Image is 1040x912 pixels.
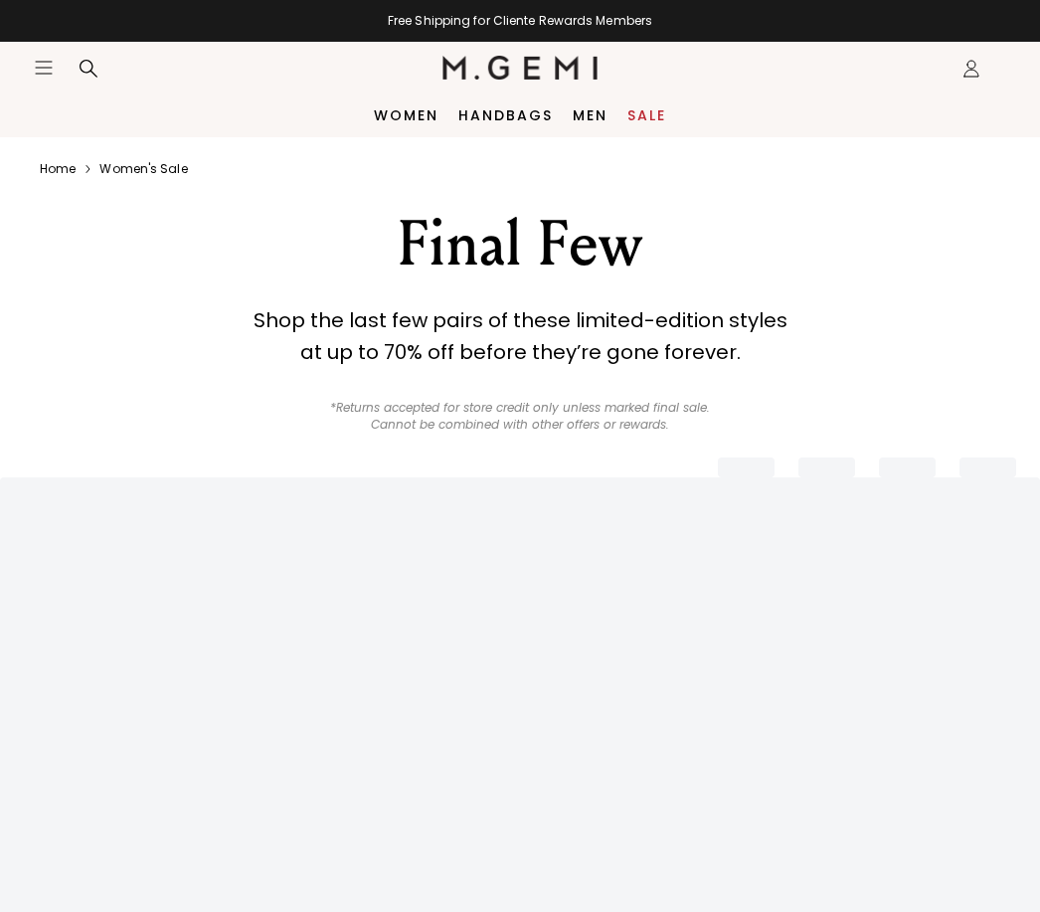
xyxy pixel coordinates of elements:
[34,58,54,78] button: Open site menu
[319,400,722,434] p: *Returns accepted for store credit only unless marked final sale. Cannot be combined with other o...
[151,209,889,280] div: Final Few
[254,306,787,366] strong: Shop the last few pairs of these limited-edition styles at up to 70% off before they’re gone fore...
[573,107,607,123] a: Men
[374,107,438,123] a: Women
[458,107,553,123] a: Handbags
[99,161,187,177] a: Women's sale
[627,107,666,123] a: Sale
[442,56,599,80] img: M.Gemi
[40,161,76,177] a: Home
